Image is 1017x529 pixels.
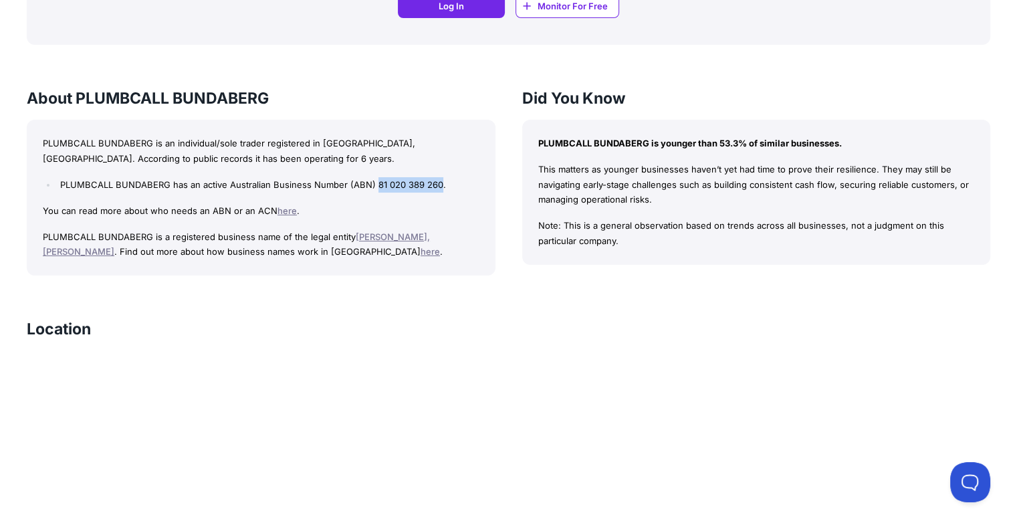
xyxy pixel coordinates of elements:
p: Note: This is a general observation based on trends across all businesses, not a judgment on this... [538,218,975,249]
p: This matters as younger businesses haven’t yet had time to prove their resilience. They may still... [538,162,975,207]
a: here [277,205,297,216]
a: here [421,246,440,257]
li: PLUMBCALL BUNDABERG has an active Australian Business Number (ABN) 81 020 389 260. [57,177,479,193]
h3: About PLUMBCALL BUNDABERG [27,88,495,109]
h3: Did You Know [522,88,991,109]
h3: Location [27,318,91,340]
iframe: Toggle Customer Support [950,462,990,502]
p: PLUMBCALL BUNDABERG is younger than 53.3% of similar businesses. [538,136,975,151]
p: PLUMBCALL BUNDABERG is an individual/sole trader registered in [GEOGRAPHIC_DATA], [GEOGRAPHIC_DAT... [43,136,479,167]
p: PLUMBCALL BUNDABERG is a registered business name of the legal entity . Find out more about how b... [43,229,479,260]
p: You can read more about who needs an ABN or an ACN . [43,203,479,219]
